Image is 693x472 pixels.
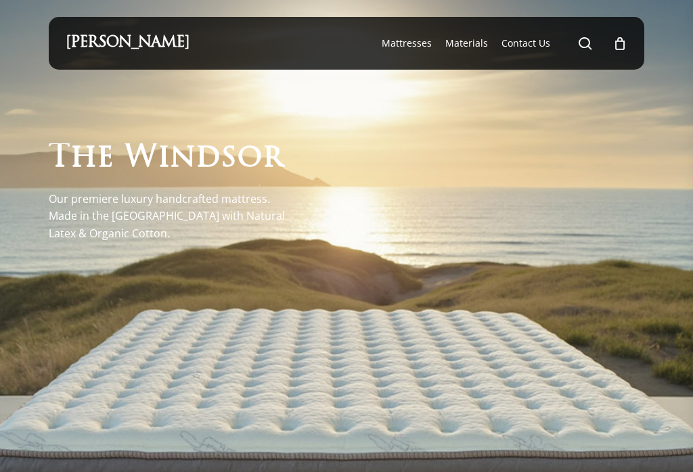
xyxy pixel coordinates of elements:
span: T [49,143,70,174]
span: r [263,143,284,174]
span: o [237,143,263,174]
a: Contact Us [501,37,550,50]
span: i [158,143,170,174]
span: e [97,143,114,174]
span: h [70,143,97,174]
a: Mattresses [382,37,432,50]
h1: The Windsor [49,143,284,174]
span: Contact Us [501,37,550,49]
span: Mattresses [382,37,432,49]
a: Materials [445,37,488,50]
nav: Main Menu [375,17,627,70]
span: s [221,143,237,174]
span: n [170,143,196,174]
a: [PERSON_NAME] [66,36,189,51]
span: W [124,143,158,174]
span: d [196,143,221,174]
span: Materials [445,37,488,49]
p: Our premiere luxury handcrafted mattress. Made in the [GEOGRAPHIC_DATA] with Natural Latex & Orga... [49,191,299,243]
